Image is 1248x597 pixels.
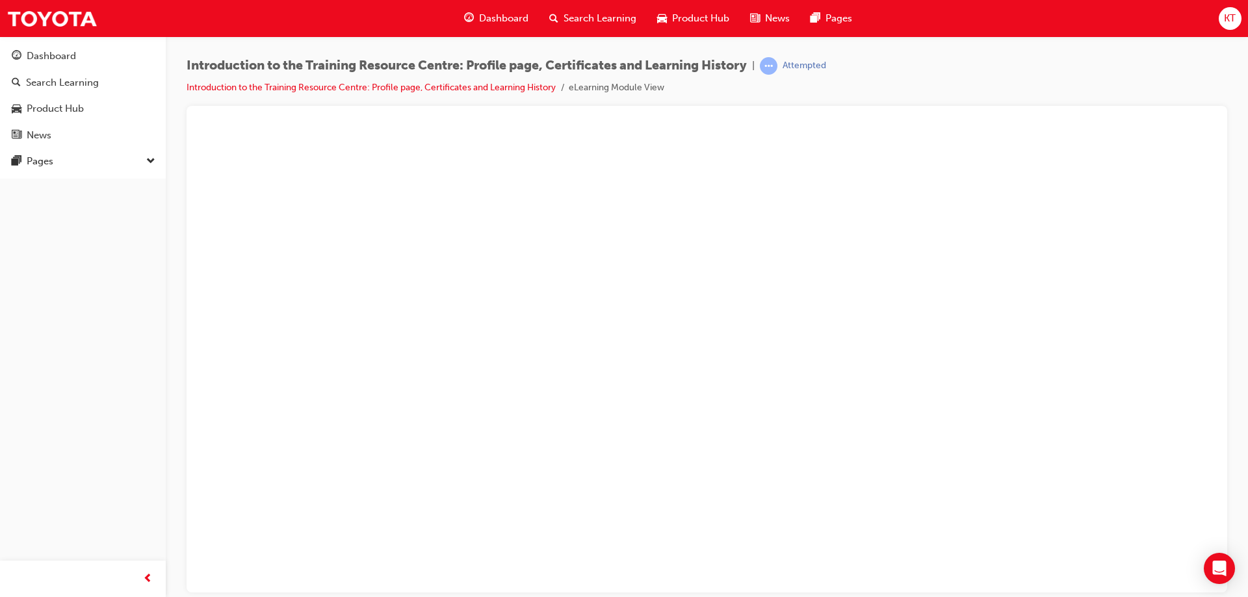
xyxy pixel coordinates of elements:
[5,71,161,95] a: Search Learning
[27,49,76,64] div: Dashboard
[1219,7,1241,30] button: KT
[1204,553,1235,584] div: Open Intercom Messenger
[146,153,155,170] span: down-icon
[187,82,556,93] a: Introduction to the Training Resource Centre: Profile page, Certificates and Learning History
[12,51,21,62] span: guage-icon
[539,5,647,32] a: search-iconSearch Learning
[27,101,84,116] div: Product Hub
[27,154,53,169] div: Pages
[12,77,21,89] span: search-icon
[143,571,153,587] span: prev-icon
[750,10,760,27] span: news-icon
[1224,11,1236,26] span: KT
[783,60,826,72] div: Attempted
[569,81,664,95] li: eLearning Module View
[5,149,161,173] button: Pages
[187,58,747,73] span: Introduction to the Training Resource Centre: Profile page, Certificates and Learning History
[752,58,755,73] span: |
[26,75,99,90] div: Search Learning
[27,128,51,143] div: News
[760,57,777,75] span: learningRecordVerb_ATTEMPT-icon
[454,5,539,32] a: guage-iconDashboard
[647,5,740,32] a: car-iconProduct Hub
[479,11,528,26] span: Dashboard
[12,156,21,168] span: pages-icon
[800,5,863,32] a: pages-iconPages
[464,10,474,27] span: guage-icon
[6,4,97,33] img: Trak
[5,42,161,149] button: DashboardSearch LearningProduct HubNews
[12,103,21,115] span: car-icon
[549,10,558,27] span: search-icon
[811,10,820,27] span: pages-icon
[765,11,790,26] span: News
[5,97,161,121] a: Product Hub
[12,130,21,142] span: news-icon
[657,10,667,27] span: car-icon
[5,44,161,68] a: Dashboard
[564,11,636,26] span: Search Learning
[672,11,729,26] span: Product Hub
[740,5,800,32] a: news-iconNews
[5,123,161,147] a: News
[825,11,852,26] span: Pages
